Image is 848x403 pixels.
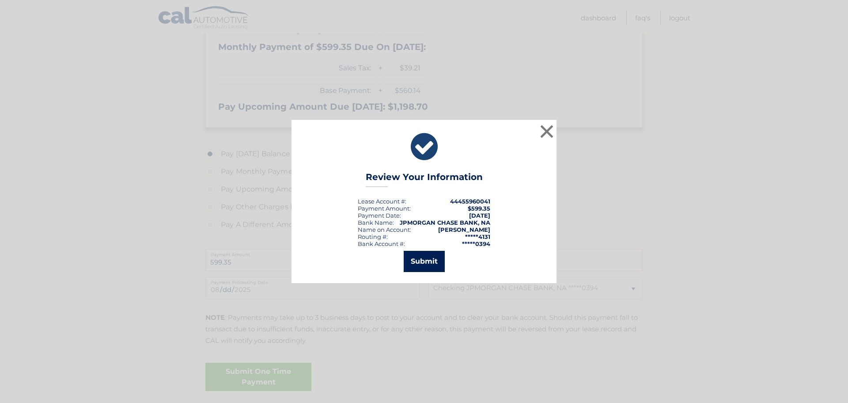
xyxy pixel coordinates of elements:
strong: 44455960041 [450,198,490,205]
button: Submit [404,251,445,272]
h3: Review Your Information [366,172,483,187]
span: $599.35 [468,205,490,212]
div: Bank Name: [358,219,394,226]
div: Name on Account: [358,226,411,233]
button: × [538,123,556,140]
span: Payment Date [358,212,400,219]
div: Payment Amount: [358,205,411,212]
strong: JPMORGAN CHASE BANK, NA [400,219,490,226]
div: Bank Account #: [358,240,405,247]
span: [DATE] [469,212,490,219]
div: Lease Account #: [358,198,406,205]
div: : [358,212,401,219]
strong: [PERSON_NAME] [438,226,490,233]
div: Routing #: [358,233,388,240]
